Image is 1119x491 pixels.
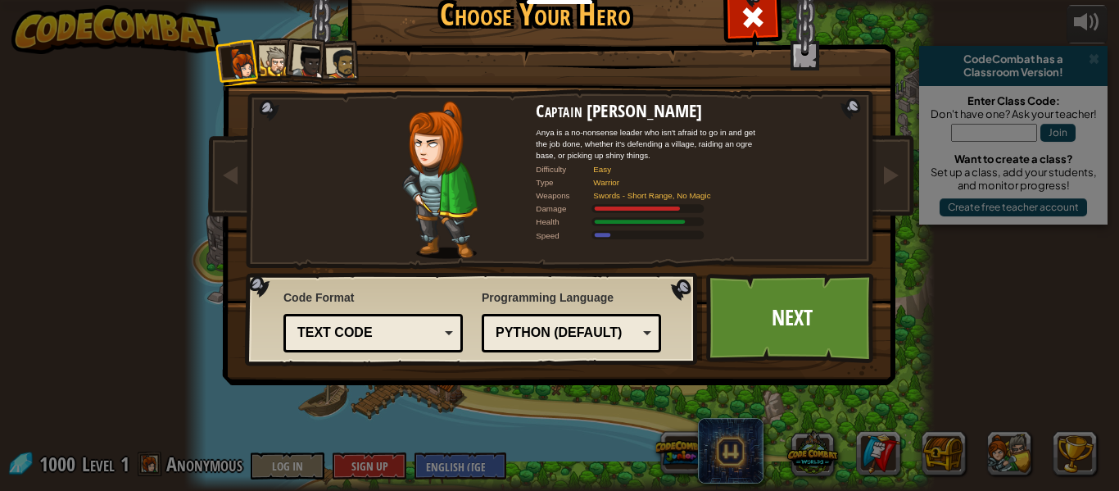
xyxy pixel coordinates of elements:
div: Speed [536,230,593,241]
div: Anya is a no-nonsense leader who isn't afraid to go in and get the job done, whether it's defendi... [536,126,765,161]
li: Lady Ida Justheart [282,36,330,84]
div: Easy [593,163,754,175]
a: Next [706,273,877,363]
div: Deals 120% of listed Warrior weapon damage. [536,203,765,215]
div: Gains 140% of listed Warrior armor health. [536,216,765,228]
div: Python (Default) [496,324,637,343]
div: Type [536,176,593,188]
span: Code Format [283,289,463,306]
div: Text code [297,324,439,343]
img: language-selector-background.png [245,273,702,366]
span: Programming Language [482,289,661,306]
div: Swords - Short Range, No Magic [593,189,754,201]
div: Weapons [536,189,593,201]
li: Captain Anya Weston [215,39,263,87]
div: Warrior [593,176,754,188]
li: Alejandro the Duelist [316,40,361,86]
div: Moves at 6 meters per second. [536,230,765,241]
div: Health [536,216,593,228]
div: Difficulty [536,163,593,175]
div: Damage [536,203,593,215]
h2: Captain [PERSON_NAME] [536,101,765,120]
img: captain-pose.png [402,101,478,259]
li: Sir Tharin Thunderfist [250,38,294,83]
